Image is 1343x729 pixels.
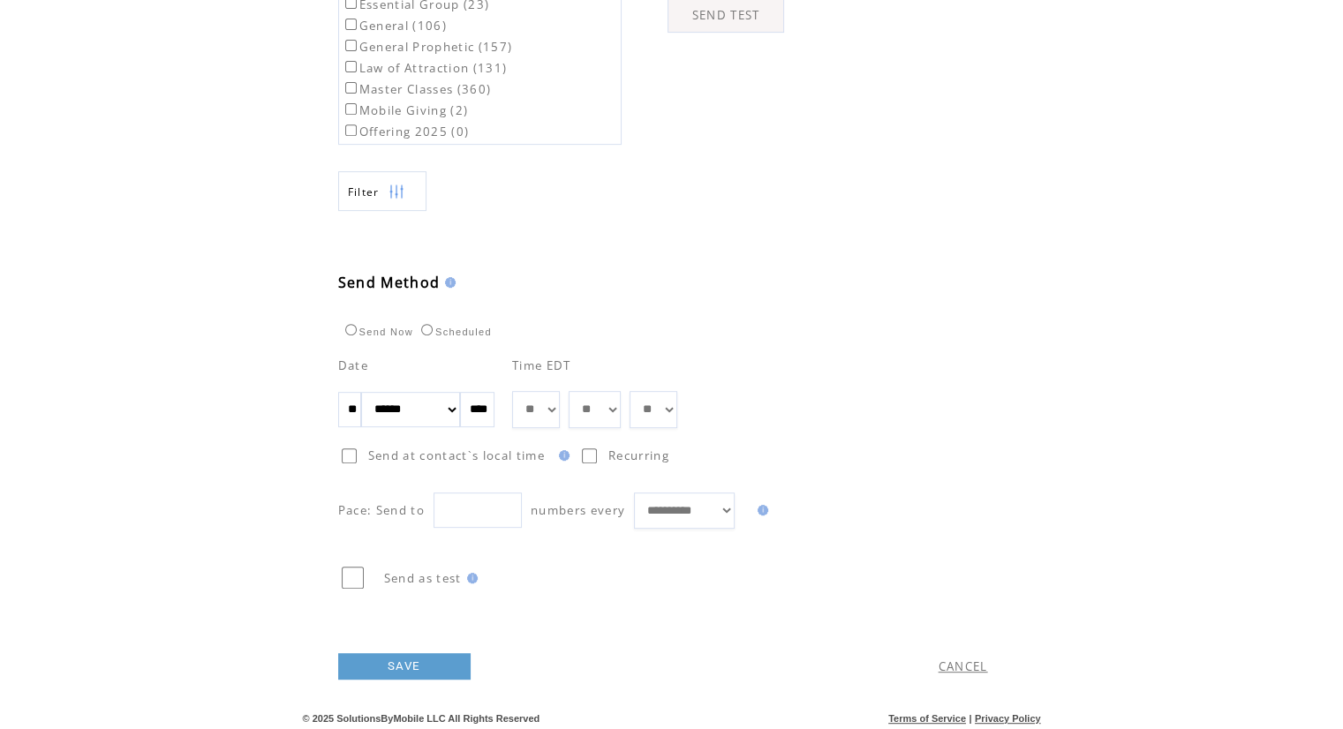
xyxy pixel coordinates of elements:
[969,713,971,724] span: |
[512,357,571,373] span: Time EDT
[975,713,1041,724] a: Privacy Policy
[345,40,357,51] input: General Prophetic (157)
[345,19,357,30] input: General (106)
[368,447,545,463] span: Send at contact`s local time
[345,82,357,94] input: Master Classes (360)
[338,653,471,680] a: SAVE
[752,505,768,515] img: help.gif
[338,357,368,373] span: Date
[338,502,425,518] span: Pace: Send to
[348,184,380,199] span: Show filters
[531,502,625,518] span: numbers every
[342,39,513,55] label: General Prophetic (157)
[345,61,357,72] input: Law of Attraction (131)
[554,450,570,461] img: help.gif
[338,273,441,292] span: Send Method
[888,713,966,724] a: Terms of Service
[608,447,669,463] span: Recurring
[345,103,357,115] input: Mobile Giving (2)
[345,324,357,335] input: Send Now
[338,171,426,211] a: Filter
[303,713,540,724] span: © 2025 SolutionsByMobile LLC All Rights Reserved
[440,277,456,288] img: help.gif
[462,573,478,583] img: help.gif
[342,60,508,76] label: Law of Attraction (131)
[417,327,492,337] label: Scheduled
[342,81,492,97] label: Master Classes (360)
[421,324,433,335] input: Scheduled
[389,172,404,212] img: filters.png
[384,570,462,586] span: Send as test
[342,102,469,118] label: Mobile Giving (2)
[342,124,470,139] label: Offering 2025 (0)
[345,124,357,136] input: Offering 2025 (0)
[341,327,413,337] label: Send Now
[342,18,447,34] label: General (106)
[939,658,988,674] a: CANCEL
